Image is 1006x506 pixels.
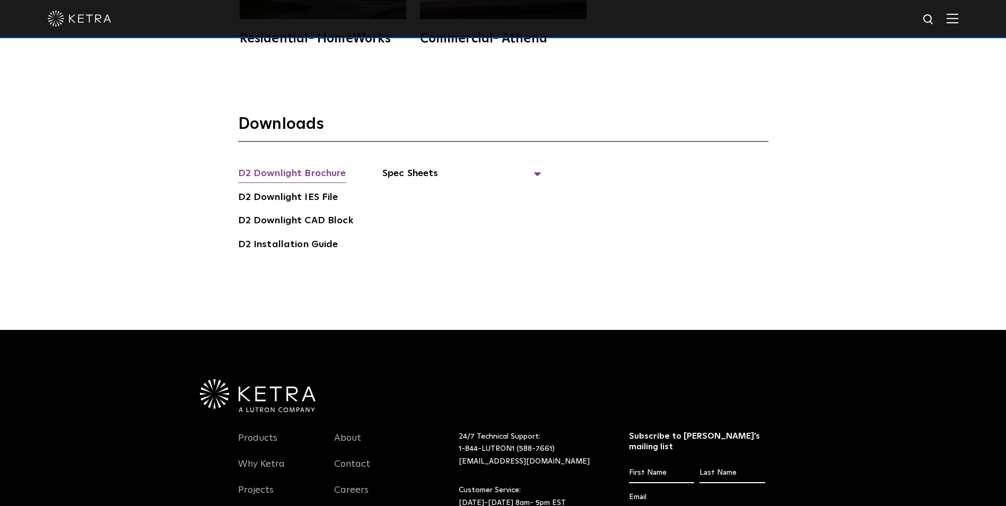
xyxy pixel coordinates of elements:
[238,190,338,207] a: D2 Downlight IES File
[238,458,285,483] a: Why Ketra
[459,458,590,465] a: [EMAIL_ADDRESS][DOMAIN_NAME]
[48,11,111,27] img: ketra-logo-2019-white
[334,432,361,457] a: About
[238,213,353,230] a: D2 Downlight CAD Block
[629,431,765,453] h3: Subscribe to [PERSON_NAME]’s mailing list
[334,458,370,483] a: Contact
[238,114,768,142] h3: Downloads
[459,445,555,452] a: 1-844-LUTRON1 (588-7661)
[420,32,587,45] div: Commercial- Athena
[629,463,694,483] input: First Name
[459,431,602,468] p: 24/7 Technical Support:
[238,432,277,457] a: Products
[947,13,958,23] img: Hamburger%20Nav.svg
[382,166,541,189] span: Spec Sheets
[699,463,765,483] input: Last Name
[240,32,406,45] div: Residential- HomeWorks
[238,237,338,254] a: D2 Installation Guide
[238,166,346,183] a: D2 Downlight Brochure
[922,13,935,27] img: search icon
[200,379,316,412] img: Ketra-aLutronCo_White_RGB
